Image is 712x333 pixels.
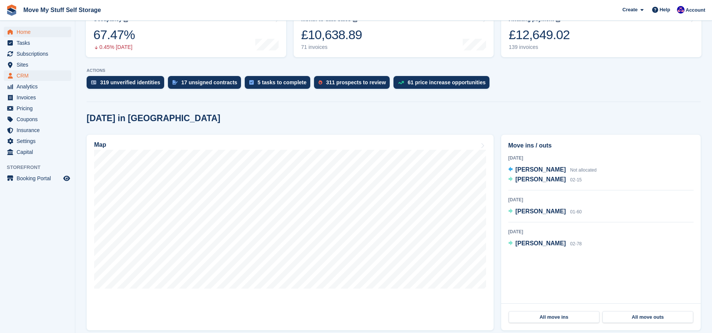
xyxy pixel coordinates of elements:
[4,173,71,184] a: menu
[94,141,106,148] h2: Map
[4,136,71,146] a: menu
[17,147,62,157] span: Capital
[17,59,62,70] span: Sites
[515,176,566,182] span: [PERSON_NAME]
[17,81,62,92] span: Analytics
[20,4,104,16] a: Move My Stuff Self Storage
[509,27,570,43] div: £12,649.02
[17,92,62,103] span: Invoices
[4,114,71,125] a: menu
[4,81,71,92] a: menu
[62,174,71,183] a: Preview store
[501,9,701,57] a: Awaiting payment £12,649.02 139 invoices
[4,92,71,103] a: menu
[17,114,62,125] span: Coupons
[509,311,599,323] a: All move ins
[87,113,220,123] h2: [DATE] in [GEOGRAPHIC_DATA]
[570,177,582,182] span: 02-15
[93,27,135,43] div: 67.47%
[17,38,62,48] span: Tasks
[314,76,393,93] a: 311 prospects to review
[4,38,71,48] a: menu
[4,70,71,81] a: menu
[91,80,96,85] img: verify_identity-adf6edd0f0f0b5bbfe63781bf79b02c33cf7c696d77639b501bdc392416b5a36.svg
[4,49,71,59] a: menu
[515,166,566,173] span: [PERSON_NAME]
[508,207,582,217] a: [PERSON_NAME] 01-60
[393,76,493,93] a: 61 price increase opportunities
[6,5,17,16] img: stora-icon-8386f47178a22dfd0bd8f6a31ec36ba5ce8667c1dd55bd0f319d3a0aa187defe.svg
[570,209,582,214] span: 01-60
[87,135,494,330] a: Map
[4,27,71,37] a: menu
[301,27,362,43] div: £10,638.89
[17,103,62,114] span: Pricing
[87,68,701,73] p: ACTIONS
[17,136,62,146] span: Settings
[87,76,168,93] a: 319 unverified identities
[7,164,75,171] span: Storefront
[17,49,62,59] span: Subscriptions
[17,125,62,135] span: Insurance
[508,141,694,150] h2: Move ins / outs
[172,80,178,85] img: contract_signature_icon-13c848040528278c33f63329250d36e43548de30e8caae1d1a13099fd9432cc5.svg
[509,44,570,50] div: 139 invoices
[602,311,693,323] a: All move outs
[660,6,670,14] span: Help
[17,173,62,184] span: Booking Portal
[294,9,494,57] a: Month-to-date sales £10,638.89 71 invoices
[408,79,486,85] div: 61 price increase opportunities
[686,6,705,14] span: Account
[508,239,582,249] a: [PERSON_NAME] 02-78
[93,44,135,50] div: 0.45% [DATE]
[181,79,238,85] div: 17 unsigned contracts
[622,6,637,14] span: Create
[570,167,596,173] span: Not allocated
[508,165,597,175] a: [PERSON_NAME] Not allocated
[319,80,322,85] img: prospect-51fa495bee0391a8d652442698ab0144808aea92771e9ea1ae160a38d050c398.svg
[570,241,582,246] span: 02-78
[398,81,404,84] img: price_increase_opportunities-93ffe204e8149a01c8c9dc8f82e8f89637d9d84a8eef4429ea346261dce0b2c0.svg
[515,240,566,246] span: [PERSON_NAME]
[508,155,694,161] div: [DATE]
[258,79,306,85] div: 5 tasks to complete
[4,147,71,157] a: menu
[100,79,160,85] div: 319 unverified identities
[301,44,362,50] div: 71 invoices
[86,9,286,57] a: Occupancy 67.47% 0.45% [DATE]
[677,6,685,14] img: Jade Whetnall
[249,80,254,85] img: task-75834270c22a3079a89374b754ae025e5fb1db73e45f91037f5363f120a921f8.svg
[508,228,694,235] div: [DATE]
[508,175,582,185] a: [PERSON_NAME] 02-15
[245,76,314,93] a: 5 tasks to complete
[168,76,245,93] a: 17 unsigned contracts
[4,59,71,70] a: menu
[326,79,386,85] div: 311 prospects to review
[17,27,62,37] span: Home
[515,208,566,214] span: [PERSON_NAME]
[17,70,62,81] span: CRM
[4,103,71,114] a: menu
[4,125,71,135] a: menu
[508,196,694,203] div: [DATE]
